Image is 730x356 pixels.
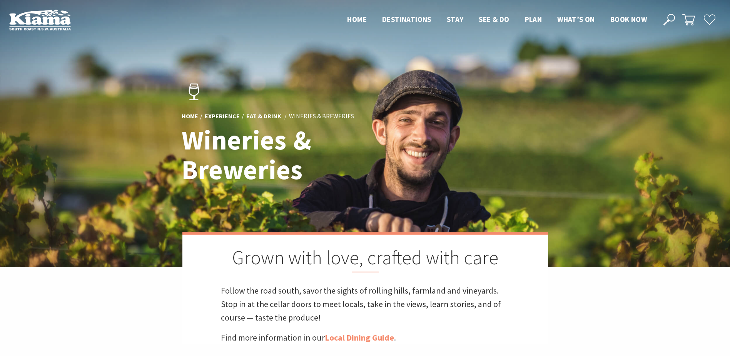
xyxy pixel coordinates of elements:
h2: Grown with love, crafted with care [221,246,509,272]
span: Stay [447,15,464,24]
img: Kiama Logo [9,9,71,30]
span: What’s On [557,15,595,24]
h1: Wineries & Breweries [182,125,399,185]
li: Wineries & Breweries [289,111,354,121]
span: Plan [525,15,542,24]
span: See & Do [479,15,509,24]
span: Book now [610,15,647,24]
nav: Main Menu [339,13,655,26]
a: Eat & Drink [246,112,281,121]
a: Home [182,112,198,121]
a: Local Dining Guide [325,332,394,343]
p: Follow the road south, savor the sights of rolling hills, farmland and vineyards. Stop in at the ... [221,284,509,325]
span: Destinations [382,15,431,24]
a: Experience [205,112,240,121]
span: Home [347,15,367,24]
p: Find more information in our . [221,331,509,344]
